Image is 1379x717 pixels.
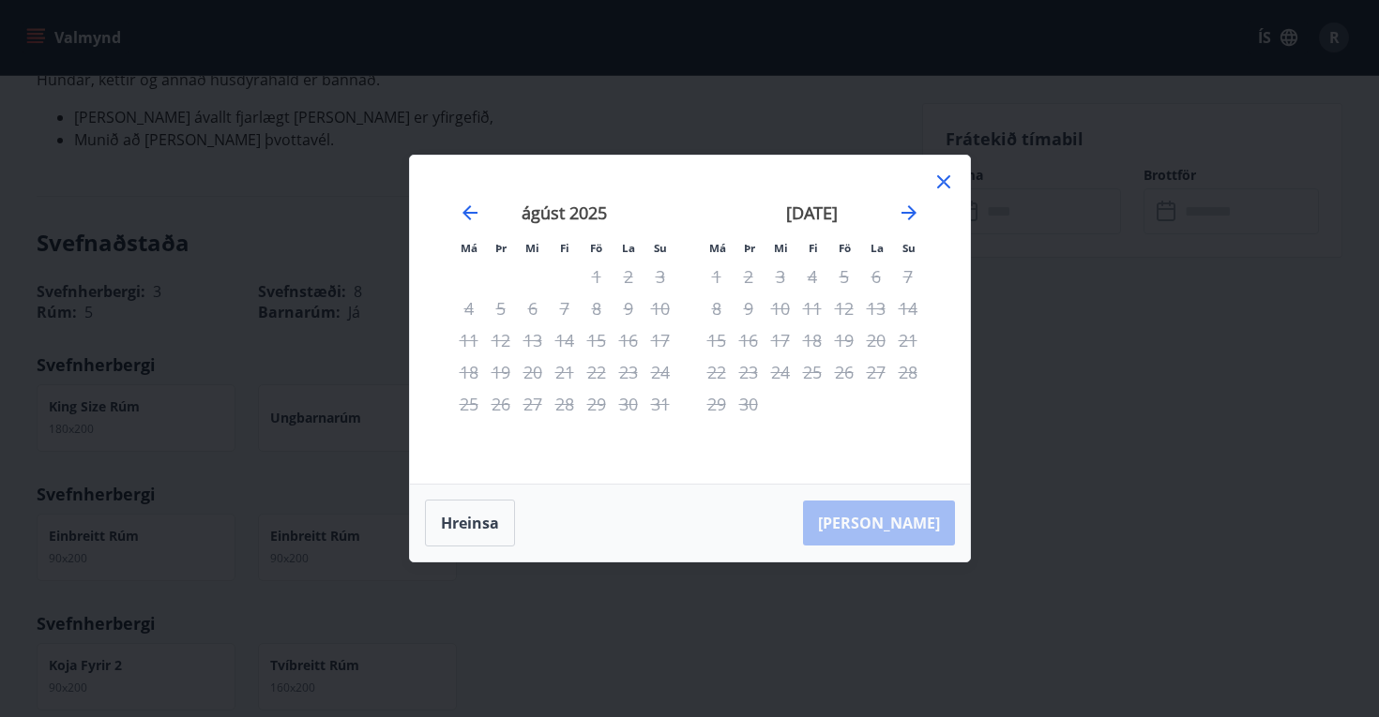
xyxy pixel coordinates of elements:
small: Su [654,241,667,255]
td: Not available. fimmtudagur, 4. september 2025 [796,261,828,292]
td: Not available. mánudagur, 29. september 2025 [701,388,733,420]
small: Fö [590,241,602,255]
td: Not available. þriðjudagur, 2. september 2025 [733,261,765,292]
small: La [622,241,635,255]
td: Not available. þriðjudagur, 30. september 2025 [733,388,765,420]
td: Not available. laugardagur, 13. september 2025 [860,292,892,324]
td: Not available. fimmtudagur, 28. ágúst 2025 [549,388,581,420]
td: Not available. fimmtudagur, 25. september 2025 [796,356,828,388]
td: Not available. föstudagur, 19. september 2025 [828,324,860,356]
small: Fi [809,241,818,255]
td: Not available. þriðjudagur, 9. september 2025 [733,292,765,324]
td: Not available. þriðjudagur, 23. september 2025 [733,356,765,388]
td: Not available. þriðjudagur, 5. ágúst 2025 [485,292,517,324]
div: Move backward to switch to the previous month. [459,202,481,224]
td: Not available. fimmtudagur, 14. ágúst 2025 [549,324,581,356]
td: Not available. laugardagur, 2. ágúst 2025 [613,261,644,292]
td: Not available. sunnudagur, 7. september 2025 [892,261,924,292]
td: Not available. miðvikudagur, 27. ágúst 2025 [517,388,549,420]
td: Not available. mánudagur, 1. september 2025 [701,261,733,292]
td: Not available. mánudagur, 25. ágúst 2025 [453,388,485,420]
td: Not available. sunnudagur, 3. ágúst 2025 [644,261,676,292]
td: Not available. föstudagur, 22. ágúst 2025 [581,356,613,388]
td: Not available. föstudagur, 29. ágúst 2025 [581,388,613,420]
small: Má [461,241,477,255]
td: Not available. laugardagur, 16. ágúst 2025 [613,324,644,356]
td: Not available. mánudagur, 15. september 2025 [701,324,733,356]
small: Þr [744,241,755,255]
td: Not available. miðvikudagur, 6. ágúst 2025 [517,292,549,324]
div: Move forward to switch to the next month. [898,202,920,224]
td: Not available. sunnudagur, 24. ágúst 2025 [644,356,676,388]
td: Not available. laugardagur, 30. ágúst 2025 [613,388,644,420]
td: Not available. laugardagur, 9. ágúst 2025 [613,292,644,324]
small: Mi [774,241,788,255]
td: Not available. sunnudagur, 21. september 2025 [892,324,924,356]
td: Not available. miðvikudagur, 20. ágúst 2025 [517,356,549,388]
td: Not available. miðvikudagur, 13. ágúst 2025 [517,324,549,356]
td: Not available. fimmtudagur, 18. september 2025 [796,324,828,356]
div: Calendar [432,178,947,461]
td: Not available. mánudagur, 18. ágúst 2025 [453,356,485,388]
td: Not available. miðvikudagur, 17. september 2025 [765,324,796,356]
td: Not available. föstudagur, 5. september 2025 [828,261,860,292]
td: Not available. miðvikudagur, 10. september 2025 [765,292,796,324]
td: Not available. fimmtudagur, 21. ágúst 2025 [549,356,581,388]
button: Hreinsa [425,500,515,546]
td: Not available. sunnudagur, 10. ágúst 2025 [644,292,676,324]
td: Not available. þriðjudagur, 19. ágúst 2025 [485,356,517,388]
td: Not available. mánudagur, 4. ágúst 2025 [453,292,485,324]
td: Not available. föstudagur, 12. september 2025 [828,292,860,324]
small: Fö [839,241,851,255]
td: Not available. þriðjudagur, 16. september 2025 [733,324,765,356]
small: Má [709,241,726,255]
strong: ágúst 2025 [522,202,607,224]
td: Not available. laugardagur, 20. september 2025 [860,324,892,356]
td: Not available. sunnudagur, 17. ágúst 2025 [644,324,676,356]
td: Not available. laugardagur, 23. ágúst 2025 [613,356,644,388]
td: Not available. miðvikudagur, 3. september 2025 [765,261,796,292]
td: Not available. þriðjudagur, 12. ágúst 2025 [485,324,517,356]
td: Not available. miðvikudagur, 24. september 2025 [765,356,796,388]
td: Not available. föstudagur, 1. ágúst 2025 [581,261,613,292]
td: Not available. sunnudagur, 28. september 2025 [892,356,924,388]
small: Fi [560,241,569,255]
td: Not available. fimmtudagur, 7. ágúst 2025 [549,292,581,324]
td: Not available. mánudagur, 11. ágúst 2025 [453,324,485,356]
td: Not available. föstudagur, 26. september 2025 [828,356,860,388]
small: Mi [525,241,539,255]
td: Not available. föstudagur, 15. ágúst 2025 [581,324,613,356]
td: Not available. sunnudagur, 31. ágúst 2025 [644,388,676,420]
td: Not available. fimmtudagur, 11. september 2025 [796,292,828,324]
td: Not available. sunnudagur, 14. september 2025 [892,292,924,324]
strong: [DATE] [786,202,838,224]
td: Not available. mánudagur, 22. september 2025 [701,356,733,388]
small: Su [902,241,916,255]
td: Not available. laugardagur, 6. september 2025 [860,261,892,292]
small: La [871,241,884,255]
small: Þr [495,241,507,255]
td: Not available. laugardagur, 27. september 2025 [860,356,892,388]
td: Not available. mánudagur, 8. september 2025 [701,292,733,324]
td: Not available. föstudagur, 8. ágúst 2025 [581,292,613,324]
td: Not available. þriðjudagur, 26. ágúst 2025 [485,388,517,420]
